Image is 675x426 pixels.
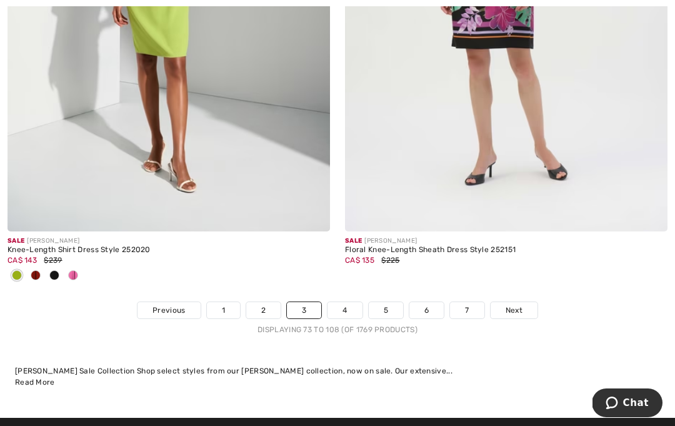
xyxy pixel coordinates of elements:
div: [PERSON_NAME] [7,236,330,246]
div: [PERSON_NAME] [345,236,667,246]
a: 7 [450,302,484,318]
div: Bubble gum [64,266,82,287]
span: Read More [15,378,55,387]
a: 6 [409,302,444,318]
span: Sale [345,237,362,245]
a: Previous [137,302,200,318]
a: 4 [327,302,362,318]
span: CA$ 135 [345,256,374,265]
div: [PERSON_NAME] Sale Collection Shop select styles from our [PERSON_NAME] collection, now on sale. ... [15,365,660,377]
span: Next [506,305,522,316]
span: Sale [7,237,24,245]
iframe: Opens a widget where you can chat to one of our agents [592,388,662,420]
a: 2 [246,302,281,318]
div: Black [45,266,64,287]
div: Floral Knee-Length Sheath Dress Style 252151 [345,246,667,255]
span: $239 [44,256,62,265]
span: CA$ 143 [7,256,37,265]
div: Radiant red [26,266,45,287]
span: Previous [152,305,185,316]
a: 5 [369,302,403,318]
a: Next [491,302,537,318]
a: 3 [287,302,321,318]
div: Greenery [7,266,26,287]
span: $225 [381,256,399,265]
a: 1 [207,302,240,318]
div: Knee-Length Shirt Dress Style 252020 [7,246,330,255]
